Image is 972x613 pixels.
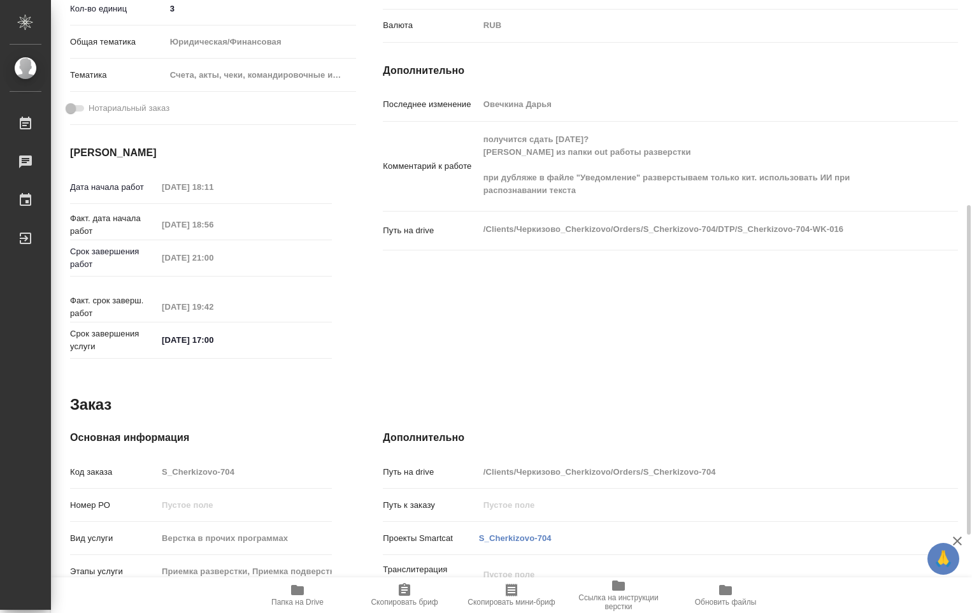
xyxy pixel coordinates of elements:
[351,577,458,613] button: Скопировать бриф
[458,577,565,613] button: Скопировать мини-бриф
[695,598,757,607] span: Обновить файлы
[157,249,269,267] input: Пустое поле
[479,463,910,481] input: Пустое поле
[166,31,357,53] div: Юридическая/Финансовая
[271,598,324,607] span: Папка на Drive
[70,181,157,194] p: Дата начала работ
[157,496,332,514] input: Пустое поле
[157,529,332,547] input: Пустое поле
[157,562,332,581] input: Пустое поле
[70,294,157,320] p: Факт. срок заверш. работ
[157,298,269,316] input: Пустое поле
[157,178,269,196] input: Пустое поле
[70,328,157,353] p: Срок завершения услуги
[383,499,478,512] p: Путь к заказу
[166,64,357,86] div: Счета, акты, чеки, командировочные и таможенные документы
[157,331,269,349] input: ✎ Введи что-нибудь
[383,160,478,173] p: Комментарий к работе
[933,545,954,572] span: 🙏
[70,145,332,161] h4: [PERSON_NAME]
[383,563,478,589] p: Транслитерация названий
[70,499,157,512] p: Номер РО
[383,224,478,237] p: Путь на drive
[479,496,910,514] input: Пустое поле
[89,102,169,115] span: Нотариальный заказ
[70,212,157,238] p: Факт. дата начала работ
[70,466,157,479] p: Код заказа
[70,565,157,578] p: Этапы услуги
[383,63,958,78] h4: Дополнительно
[70,36,166,48] p: Общая тематика
[383,466,478,479] p: Путь на drive
[157,463,332,481] input: Пустое поле
[383,19,478,32] p: Валюта
[479,15,910,36] div: RUB
[479,219,910,240] textarea: /Clients/Черкизово_Cherkizovо/Orders/S_Cherkizovo-704/DTP/S_Cherkizovo-704-WK-016
[70,532,157,545] p: Вид услуги
[70,3,166,15] p: Кол-во единиц
[672,577,779,613] button: Обновить файлы
[383,98,478,111] p: Последнее изменение
[573,593,664,611] span: Ссылка на инструкции верстки
[565,577,672,613] button: Ссылка на инструкции верстки
[70,245,157,271] p: Срок завершения работ
[479,95,910,113] input: Пустое поле
[383,532,478,545] p: Проекты Smartcat
[244,577,351,613] button: Папка на Drive
[468,598,555,607] span: Скопировать мини-бриф
[157,215,269,234] input: Пустое поле
[70,430,332,445] h4: Основная информация
[70,69,166,82] p: Тематика
[479,533,552,543] a: S_Cherkizovo-704
[383,430,958,445] h4: Дополнительно
[371,598,438,607] span: Скопировать бриф
[927,543,959,575] button: 🙏
[70,394,111,415] h2: Заказ
[479,129,910,201] textarea: получится сдать [DATE]? [PERSON_NAME] из папки out работы разверстки при дубляже в файле "Уведомл...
